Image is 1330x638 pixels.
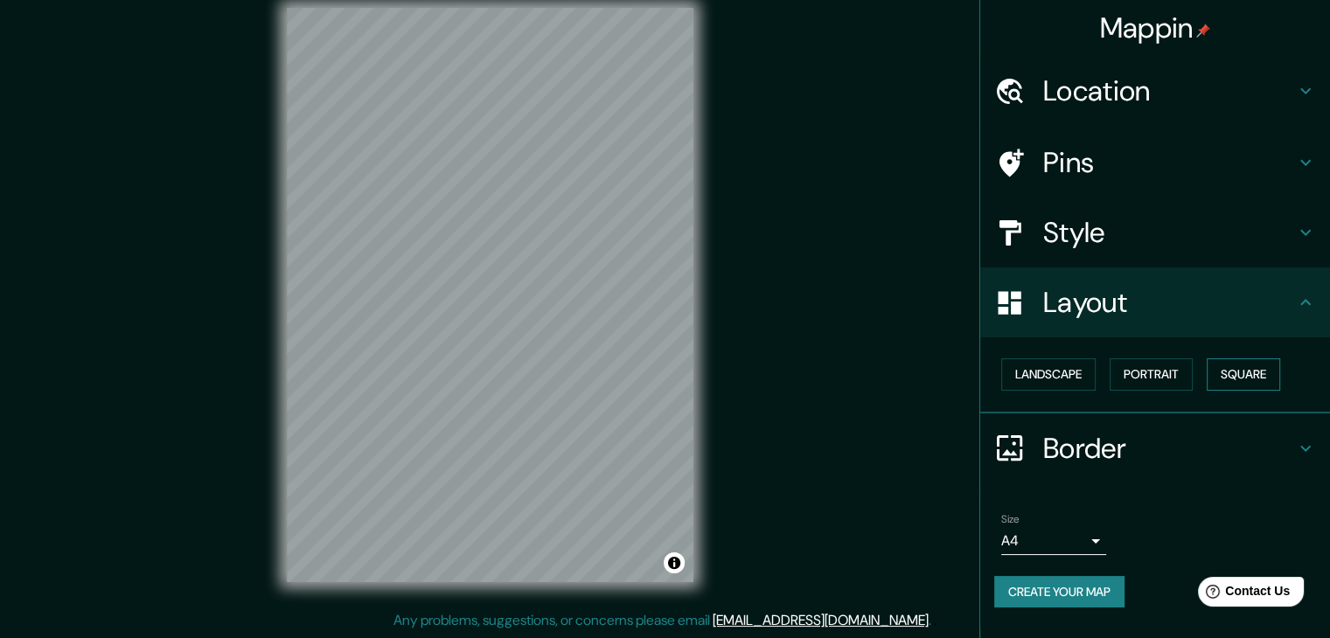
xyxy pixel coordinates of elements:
[287,8,693,582] canvas: Map
[1174,570,1311,619] iframe: Help widget launcher
[994,576,1125,608] button: Create your map
[980,198,1330,267] div: Style
[934,610,937,631] div: .
[713,611,929,629] a: [EMAIL_ADDRESS][DOMAIN_NAME]
[1001,358,1096,391] button: Landscape
[980,56,1330,126] div: Location
[1196,24,1210,38] img: pin-icon.png
[1043,145,1295,180] h4: Pins
[931,610,934,631] div: .
[1100,10,1211,45] h4: Mappin
[1110,358,1193,391] button: Portrait
[1207,358,1280,391] button: Square
[980,413,1330,483] div: Border
[980,267,1330,337] div: Layout
[1043,285,1295,320] h4: Layout
[1043,215,1295,250] h4: Style
[980,128,1330,198] div: Pins
[1001,511,1020,526] label: Size
[1043,431,1295,466] h4: Border
[1001,527,1106,555] div: A4
[664,552,685,573] button: Toggle attribution
[1043,73,1295,108] h4: Location
[393,610,931,631] p: Any problems, suggestions, or concerns please email .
